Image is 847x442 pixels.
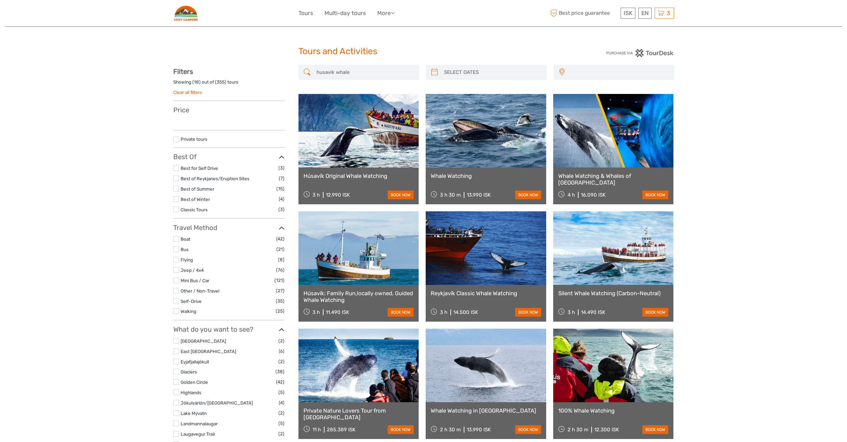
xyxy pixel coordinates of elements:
[467,192,491,198] div: 13.990 ISK
[638,8,652,19] div: EN
[276,245,284,253] span: (21)
[278,409,284,417] span: (2)
[278,358,284,365] span: (2)
[606,49,674,57] img: PurchaseViaTourDesk.png
[549,8,619,19] span: Best price guarantee
[278,389,284,396] span: (5)
[181,338,226,344] a: [GEOGRAPHIC_DATA]
[181,390,201,395] a: Highlands
[278,430,284,438] span: (2)
[515,425,541,434] a: book now
[279,195,284,203] span: (4)
[388,191,414,199] a: book now
[278,164,284,172] span: (3)
[181,288,219,294] a: Other / Non-Travel
[194,79,199,85] label: 18
[558,290,669,297] a: Silent Whale Watching (Carbon-Neutral)
[303,173,414,179] a: Húsavík Original Whale Watching
[312,309,320,315] span: 3 h
[303,290,414,304] a: Húsavík: Family Run,locally owned, Guided Whale Watching
[173,90,202,95] a: Clear all filters
[173,325,284,333] h3: What do you want to see?
[624,10,632,16] span: ISK
[440,427,461,433] span: 2 h 30 m
[276,235,284,243] span: (42)
[181,411,207,416] a: Lake Mývatn
[181,197,210,202] a: Best of Winter
[558,407,669,414] a: 100% Whale Watching
[181,136,207,142] a: Private tours
[276,266,284,274] span: (76)
[181,165,218,171] a: Best for Self Drive
[515,191,541,199] a: book now
[279,399,284,407] span: (4)
[279,175,284,182] span: (7)
[173,68,193,76] strong: Filters
[303,407,414,421] a: Private Nature Lovers Tour from [GEOGRAPHIC_DATA]
[276,297,284,305] span: (35)
[173,106,284,114] h3: Price
[594,427,619,433] div: 12.300 ISK
[181,176,249,181] a: Best of Reykjanes/Eruption Sites
[278,337,284,345] span: (2)
[453,309,478,315] div: 14.500 ISK
[276,378,284,386] span: (42)
[278,420,284,427] span: (5)
[275,368,284,375] span: (38)
[181,309,196,314] a: Walking
[181,379,208,385] a: Golden Circle
[515,308,541,317] a: book now
[581,309,605,315] div: 14.490 ISK
[642,191,668,199] a: book now
[276,307,284,315] span: (25)
[181,207,208,212] a: Classic Tours
[325,8,366,18] a: Multi-day tours
[276,185,284,193] span: (15)
[568,309,575,315] span: 3 h
[181,236,190,242] a: Boat
[312,427,321,433] span: 11 h
[181,400,253,406] a: Jökulsárlón/[GEOGRAPHIC_DATA]
[278,206,284,213] span: (3)
[181,431,215,437] a: Laugavegur Trail
[568,192,575,198] span: 4 h
[173,153,284,161] h3: Best Of
[467,427,491,433] div: 13.990 ISK
[181,421,218,426] a: Landmannalaugar
[431,173,541,179] a: Whale Watching
[278,256,284,263] span: (8)
[181,359,209,364] a: Eyjafjallajökull
[173,79,284,89] div: Showing ( ) out of ( ) tours
[558,173,669,186] a: Whale Watching & Whales of [GEOGRAPHIC_DATA]
[173,5,198,21] img: 2916-fe44121e-5e7a-41d4-ae93-58bc7d852560_logo_small.png
[181,247,189,252] a: Bus
[666,10,671,16] span: 3
[431,407,541,414] a: Whale Watching in [GEOGRAPHIC_DATA]
[377,8,395,18] a: More
[581,192,606,198] div: 16.090 ISK
[388,425,414,434] a: book now
[217,79,225,85] label: 355
[431,290,541,297] a: Reykjavík Classic Whale Watching
[298,46,549,57] h1: Tours and Activities
[642,308,668,317] a: book now
[327,427,356,433] div: 285.389 ISK
[326,309,349,315] div: 11.490 ISK
[279,347,284,355] span: (6)
[388,308,414,317] a: book now
[181,267,204,273] a: Jeep / 4x4
[642,425,668,434] a: book now
[326,192,350,198] div: 12.990 ISK
[568,427,588,433] span: 2 h 30 m
[181,299,202,304] a: Self-Drive
[314,67,416,78] input: SEARCH
[276,287,284,295] span: (27)
[181,349,236,354] a: East [GEOGRAPHIC_DATA]
[298,8,313,18] a: Tours
[440,309,447,315] span: 3 h
[173,224,284,232] h3: Travel Method
[181,278,209,283] a: Mini Bus / Car
[440,192,461,198] span: 3 h 30 m
[181,186,214,192] a: Best of Summer
[274,277,284,284] span: (121)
